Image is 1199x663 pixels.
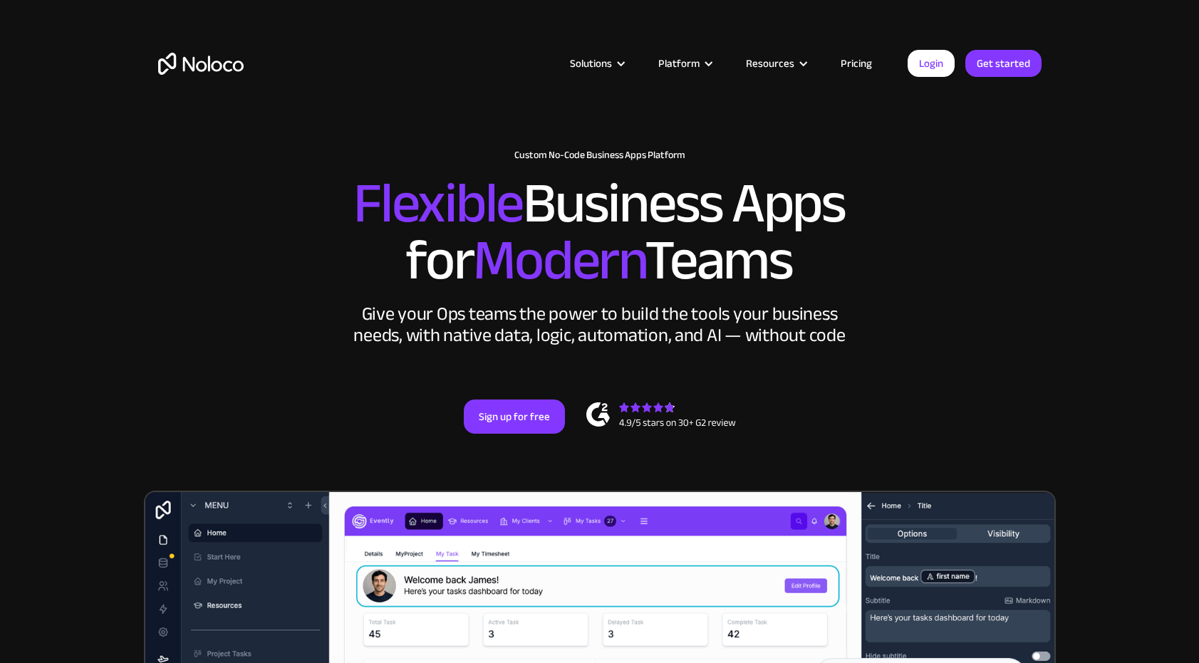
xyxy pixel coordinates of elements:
[464,400,565,434] a: Sign up for free
[640,54,728,73] div: Platform
[351,303,849,346] div: Give your Ops teams the power to build the tools your business needs, with native data, logic, au...
[158,150,1042,161] h1: Custom No-Code Business Apps Platform
[658,54,700,73] div: Platform
[353,150,523,256] span: Flexible
[746,54,794,73] div: Resources
[158,53,244,75] a: home
[473,207,645,313] span: Modern
[908,50,955,77] a: Login
[823,54,890,73] a: Pricing
[570,54,612,73] div: Solutions
[965,50,1042,77] a: Get started
[552,54,640,73] div: Solutions
[158,175,1042,289] h2: Business Apps for Teams
[728,54,823,73] div: Resources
